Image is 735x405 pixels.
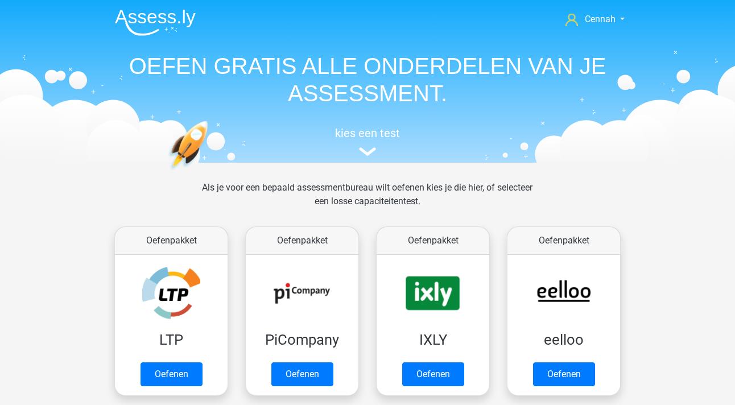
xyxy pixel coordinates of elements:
a: Cennah [561,13,629,26]
a: Oefenen [141,362,203,386]
a: Oefenen [402,362,464,386]
a: Oefenen [271,362,333,386]
div: Als je voor een bepaald assessmentbureau wilt oefenen kies je die hier, of selecteer een losse ca... [193,181,542,222]
a: Oefenen [533,362,595,386]
h5: kies een test [106,126,629,140]
span: Cennah [585,14,616,24]
img: Assessly [115,9,196,36]
h1: OEFEN GRATIS ALLE ONDERDELEN VAN JE ASSESSMENT. [106,52,629,107]
img: oefenen [168,121,252,224]
img: assessment [359,147,376,156]
a: kies een test [106,126,629,156]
